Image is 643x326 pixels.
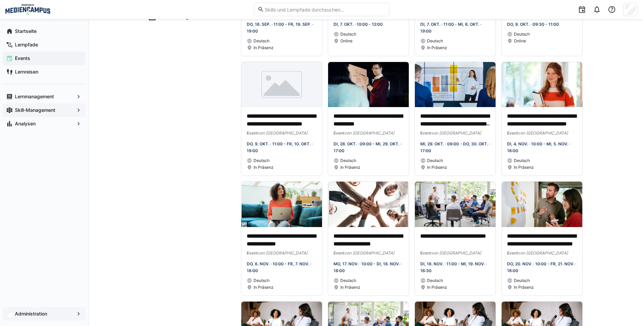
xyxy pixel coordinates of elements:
span: Deutsch [514,32,530,37]
span: Online [514,38,526,44]
span: von [GEOGRAPHIC_DATA] [431,130,481,136]
span: Online [340,38,353,44]
span: Di, 4. Nov. · 10:00 - Mi, 5. Nov. · 18:00 [507,141,570,153]
span: Event [334,250,344,256]
span: In Präsenz [340,165,360,170]
span: von [GEOGRAPHIC_DATA] [344,250,394,256]
img: image [241,62,322,107]
span: Deutsch [427,278,443,283]
span: Deutsch [254,158,269,163]
img: image [502,62,582,107]
span: Deutsch [427,158,443,163]
span: von [GEOGRAPHIC_DATA] [518,130,568,136]
span: Event [420,130,431,136]
img: image [502,182,582,227]
span: von [GEOGRAPHIC_DATA] [431,250,481,256]
span: Di, 7. Okt. · 10:00 - 12:00 [334,22,383,27]
span: In Präsenz [254,285,274,290]
span: von [GEOGRAPHIC_DATA] [518,250,568,256]
span: Event [247,130,258,136]
span: In Präsenz [514,285,534,290]
span: Event [334,130,344,136]
span: Do, 20. Nov. · 10:00 - Fr, 21. Nov. · 18:00 [507,261,576,273]
span: Di, 7. Okt. · 11:00 - Mi, 8. Okt. · 19:00 [420,22,481,34]
span: In Präsenz [254,45,274,50]
span: Event [507,250,518,256]
img: image [328,62,409,107]
img: image [328,182,409,227]
span: In Präsenz [427,165,447,170]
span: Deutsch [514,278,530,283]
span: Deutsch [340,32,356,37]
span: Do, 18. Sep. · 11:00 - Fr, 19. Sep. · 19:00 [247,22,313,34]
span: In Präsenz [514,165,534,170]
span: Deutsch [340,278,356,283]
img: image [415,182,496,227]
span: Deutsch [254,278,269,283]
span: In Präsenz [427,285,447,290]
input: Skills und Lernpfade durchsuchen… [264,6,385,13]
span: Do, 9. Okt. · 11:00 - Fr, 10. Okt. · 19:00 [247,141,313,153]
span: Event [507,130,518,136]
span: von [GEOGRAPHIC_DATA] [258,250,307,256]
span: In Präsenz [254,165,274,170]
span: In Präsenz [427,45,447,50]
span: Event [247,250,258,256]
span: Deutsch [514,158,530,163]
span: Deutsch [340,158,356,163]
span: Mo, 17. Nov. · 10:00 - Di, 18. Nov. · 18:00 [334,261,402,273]
span: In Präsenz [340,285,360,290]
span: von [GEOGRAPHIC_DATA] [258,130,307,136]
span: Event [420,250,431,256]
span: Di, 28. Okt. · 09:00 - Mi, 29. Okt. · 17:00 [334,141,401,153]
img: image [241,182,322,227]
img: image [415,62,496,107]
span: von [GEOGRAPHIC_DATA] [344,130,394,136]
span: Do, 9. Okt. · 09:30 - 11:00 [507,22,559,27]
span: Mi, 29. Okt. · 09:00 - Do, 30. Okt. · 17:00 [420,141,490,153]
span: Deutsch [427,38,443,44]
span: Deutsch [254,38,269,44]
span: Di, 18. Nov. · 11:00 - Mi, 19. Nov. · 16:30 [420,261,487,273]
span: Do, 6. Nov. · 10:00 - Fr, 7. Nov. · 18:00 [247,261,311,273]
